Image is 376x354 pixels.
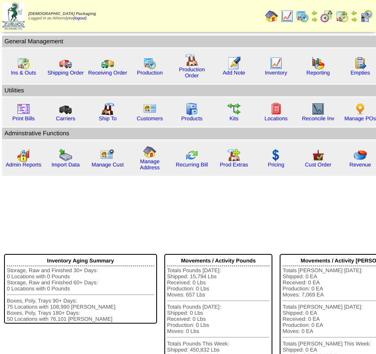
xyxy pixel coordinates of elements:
img: graph2.png [17,149,30,162]
img: truck2.gif [101,57,114,70]
a: Manage POs [344,115,376,122]
img: line_graph2.gif [312,102,325,115]
img: factory.gif [185,53,198,66]
a: Recurring Bill [176,162,208,168]
span: Logged in as Athorndyke [28,12,96,21]
a: Kits [229,115,238,122]
img: customers.gif [143,102,156,115]
img: line_graph.gif [270,57,283,70]
img: zoroco-logo-small.webp [2,2,25,30]
img: po.png [354,102,367,115]
img: calendarcustomer.gif [360,10,373,23]
img: calendarinout.gif [336,10,348,23]
a: Customers [137,115,163,122]
img: home.gif [265,10,278,23]
div: Movements / Activity Pounds [167,256,270,266]
img: calendarprod.gif [296,10,309,23]
a: Reconcile Inv [302,115,334,122]
img: arrowleft.gif [351,10,357,16]
a: Pricing [268,162,285,168]
img: calendarinout.gif [17,57,30,70]
img: arrowright.gif [351,16,357,23]
img: dollar.gif [270,149,283,162]
img: workorder.gif [354,57,367,70]
a: Manage Address [140,158,160,171]
img: import.gif [59,149,72,162]
div: Inventory Aging Summary [7,256,154,266]
a: Revenue [349,162,371,168]
img: truck3.gif [59,102,72,115]
a: Add Note [223,70,245,76]
img: invoice2.gif [17,102,30,115]
img: prodextras.gif [227,149,240,162]
a: Manage Cust [91,162,123,168]
img: cabinet.gif [185,102,198,115]
a: Print Bills [12,115,35,122]
img: pie_chart.png [354,149,367,162]
a: Empties [351,70,370,76]
a: Receiving Order [88,70,127,76]
a: Carriers [56,115,75,122]
img: orders.gif [227,57,240,70]
a: Production [137,70,163,76]
img: workflow.gif [227,102,240,115]
img: locations.gif [270,102,283,115]
a: Shipping Order [47,70,84,76]
img: arrowright.gif [311,16,318,23]
img: cust_order.png [312,149,325,162]
img: home.gif [143,145,156,158]
a: Locations [264,115,287,122]
img: managecust.png [100,149,115,162]
span: [DEMOGRAPHIC_DATA] Packaging [28,12,96,16]
a: (logout) [73,16,87,21]
a: Production Order [179,66,205,79]
a: Ship To [99,115,117,122]
img: reconcile.gif [185,149,198,162]
img: calendarblend.gif [320,10,333,23]
img: graph.gif [312,57,325,70]
img: calendarprod.gif [143,57,156,70]
img: arrowleft.gif [311,10,318,16]
a: Inventory [265,70,287,76]
div: Storage, Raw and Finished 30+ Days: 0 Locations with 0 Pounds Storage, Raw and Finished 60+ Days:... [7,267,154,322]
a: Products [181,115,203,122]
a: Admin Reports [6,162,41,168]
img: truck.gif [59,57,72,70]
a: Prod Extras [220,162,248,168]
a: Ins & Outs [11,70,36,76]
a: Cust Order [305,162,331,168]
img: factory2.gif [101,102,114,115]
a: Reporting [306,70,330,76]
a: Import Data [51,162,80,168]
img: line_graph.gif [280,10,293,23]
